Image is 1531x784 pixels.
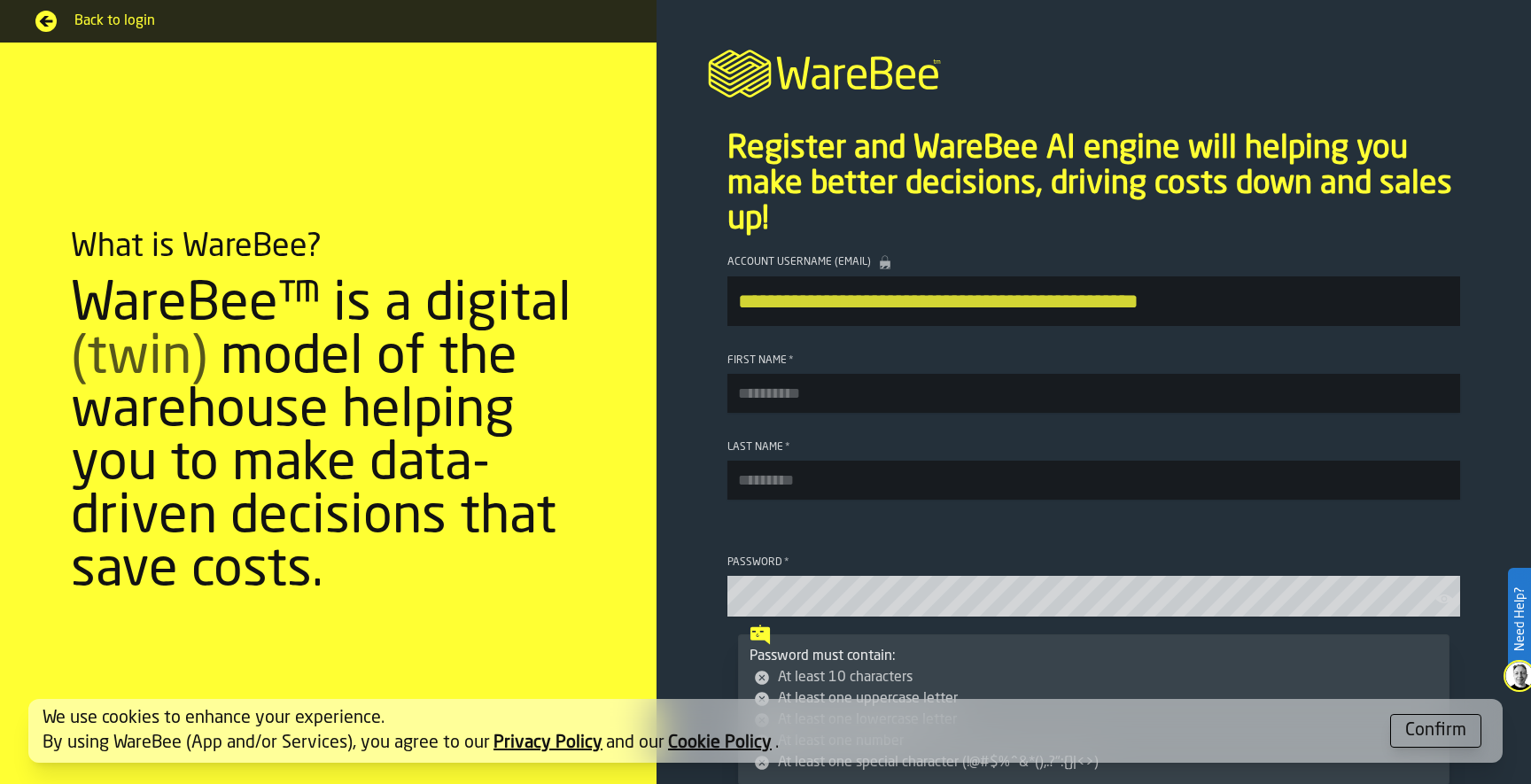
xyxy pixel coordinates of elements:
input: button-toolbar-Last Name [727,461,1460,500]
span: Back to login [74,11,621,32]
div: Confirm [1405,718,1466,743]
div: What is WareBee? [71,229,322,265]
a: Back to login [35,11,621,32]
label: button-toolbar-Password [727,556,1460,617]
div: alert-[object Object] [28,699,1503,763]
button: button-toolbar-Password [1435,590,1457,608]
input: button-toolbar-Password [727,576,1460,617]
li: At least 10 characters [753,667,1438,688]
a: logo-header [657,28,1531,113]
span: Required [784,556,789,569]
label: button-toolbar-First Name [727,354,1460,413]
div: WareBee™ is a digital model of the warehouse helping you to make data-driven decisions that save ... [71,279,586,598]
label: button-toolbar-Account Username (Email) [727,255,1460,326]
a: Privacy Policy [493,734,602,752]
span: Required [785,441,790,454]
p: Register and WareBee AI engine will helping you make better decisions, driving costs down and sal... [727,131,1460,237]
span: Required [789,354,794,367]
span: (twin) [71,332,207,385]
label: Need Help? [1510,570,1529,669]
div: First Name [727,354,1460,367]
a: Cookie Policy [668,734,772,752]
div: Password [727,556,1460,569]
label: button-toolbar-Last Name [727,441,1460,500]
button: button- [1390,714,1481,748]
input: button-toolbar-Account Username (Email) [727,276,1460,326]
div: Password must contain: [750,646,1438,773]
input: button-toolbar-First Name [727,374,1460,413]
div: Account Username (Email) [727,255,1460,269]
div: Last Name [727,441,1460,454]
div: We use cookies to enhance your experience. By using WareBee (App and/or Services), you agree to o... [43,706,1376,756]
